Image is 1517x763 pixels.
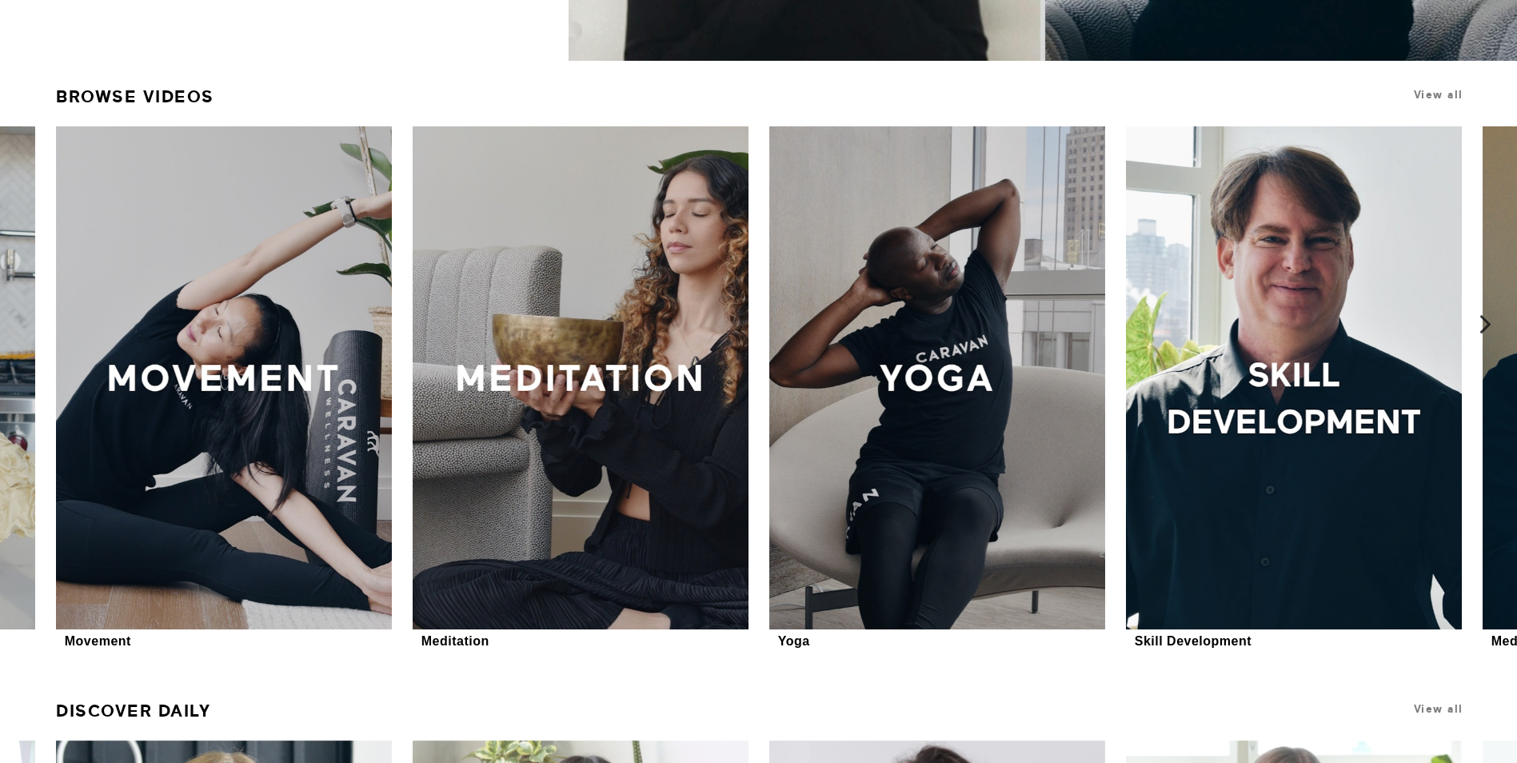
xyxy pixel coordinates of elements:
[56,80,214,114] a: Browse Videos
[421,633,489,649] div: Meditation
[778,633,810,649] div: Yoga
[769,126,1104,651] a: YogaYoga
[1126,126,1461,651] a: Skill DevelopmentSkill Development
[413,126,748,651] a: MeditationMeditation
[56,694,210,728] a: Discover Daily
[1135,633,1252,649] div: Skill Development
[65,633,131,649] div: Movement
[1414,89,1463,101] a: View all
[1414,703,1463,715] a: View all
